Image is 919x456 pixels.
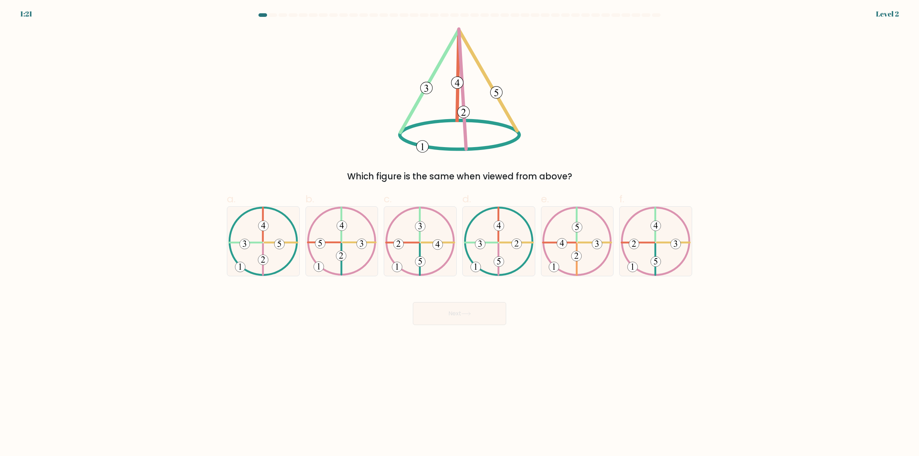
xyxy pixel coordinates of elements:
span: b. [305,192,314,206]
span: d. [462,192,471,206]
div: Level 2 [876,9,899,19]
span: f. [619,192,624,206]
button: Next [413,302,506,325]
div: 1:21 [20,9,32,19]
span: c. [384,192,392,206]
div: Which figure is the same when viewed from above? [231,170,688,183]
span: e. [541,192,549,206]
span: a. [227,192,235,206]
